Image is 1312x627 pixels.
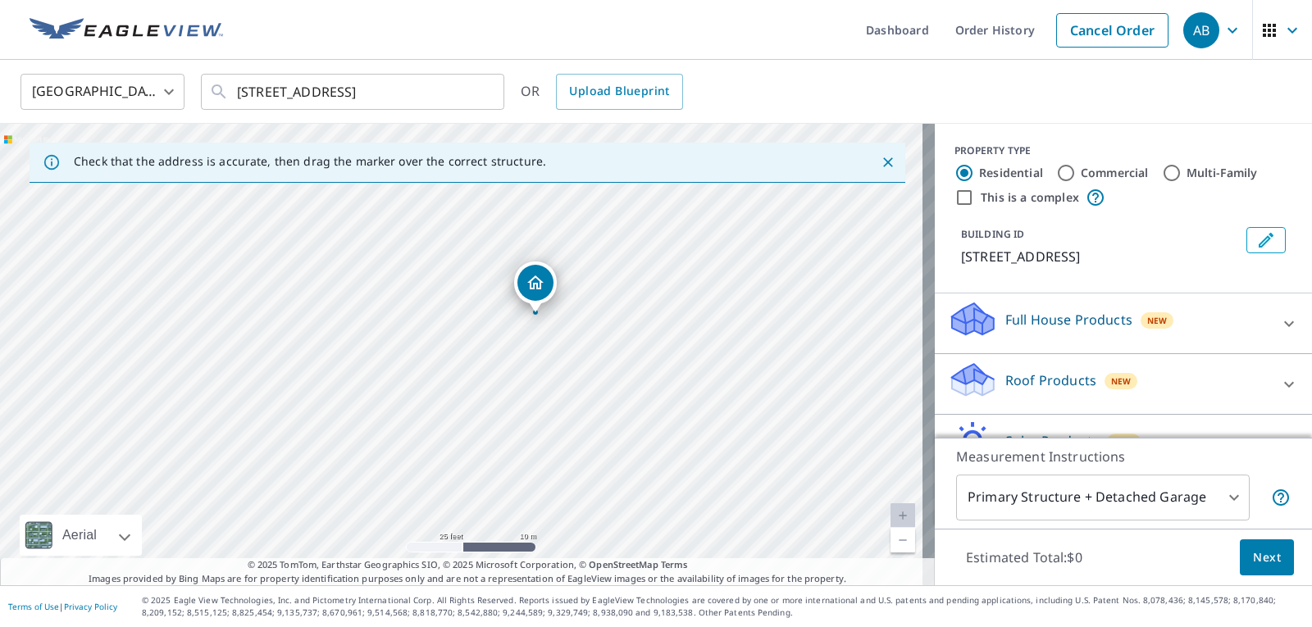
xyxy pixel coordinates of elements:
[64,601,117,612] a: Privacy Policy
[891,528,915,552] a: Current Level 20, Zoom Out
[1183,12,1219,48] div: AB
[1246,227,1286,253] button: Edit building 1
[20,515,142,556] div: Aerial
[891,503,915,528] a: Current Level 20, Zoom In Disabled
[948,361,1299,407] div: Roof ProductsNew
[661,558,688,570] a: Terms
[981,189,1079,206] label: This is a complex
[569,81,669,102] span: Upload Blueprint
[74,154,546,169] p: Check that the address is accurate, then drag the marker over the correct structure.
[237,69,471,115] input: Search by address or latitude-longitude
[57,515,102,556] div: Aerial
[1005,431,1099,451] p: Solar Products
[1271,488,1291,507] span: Your report will include the primary structure and a detached garage if one exists.
[961,227,1024,241] p: BUILDING ID
[142,594,1304,619] p: © 2025 Eagle View Technologies, Inc. and Pictometry International Corp. All Rights Reserved. Repo...
[556,74,682,110] a: Upload Blueprint
[589,558,658,570] a: OpenStreetMap
[979,165,1043,181] label: Residential
[948,300,1299,347] div: Full House ProductsNew
[1253,547,1281,568] span: Next
[1005,370,1096,390] p: Roof Products
[953,539,1096,575] p: Estimated Total: $0
[248,558,688,572] span: © 2025 TomTom, Earthstar Geographics SIO, © 2025 Microsoft Corporation, ©
[1056,13,1168,48] a: Cancel Order
[8,601,59,612] a: Terms of Use
[521,74,683,110] div: OR
[961,247,1240,266] p: [STREET_ADDRESS]
[1240,539,1294,576] button: Next
[20,69,184,115] div: [GEOGRAPHIC_DATA]
[1187,165,1258,181] label: Multi-Family
[956,475,1250,520] div: Primary Structure + Detached Garage
[877,152,899,173] button: Close
[1114,435,1134,448] span: New
[956,447,1291,466] p: Measurement Instructions
[1111,375,1132,388] span: New
[514,261,557,312] div: Dropped pin, building 1, Residential property, 3623 Bridge St Stroudsburg, PA 18360
[1147,314,1168,327] span: New
[1005,310,1132,329] p: Full House Products
[8,602,117,611] p: |
[30,18,223,43] img: EV Logo
[1081,165,1149,181] label: Commercial
[954,143,1292,158] div: PROPERTY TYPE
[948,421,1299,468] div: Solar ProductsNew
